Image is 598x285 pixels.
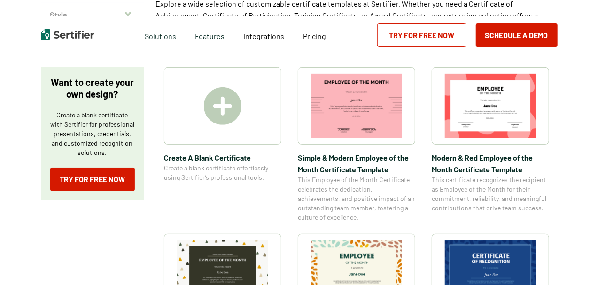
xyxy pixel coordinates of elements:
[164,163,281,182] span: Create a blank certificate effortlessly using Sertifier’s professional tools.
[41,3,144,26] button: Style
[41,29,94,40] img: Sertifier | Digital Credentialing Platform
[50,77,135,100] p: Want to create your own design?
[432,152,549,175] span: Modern & Red Employee of the Month Certificate Template
[50,110,135,157] p: Create a blank certificate with Sertifier for professional presentations, credentials, and custom...
[445,74,536,138] img: Modern & Red Employee of the Month Certificate Template
[195,29,225,41] span: Features
[243,31,284,40] span: Integrations
[298,175,415,222] span: This Employee of the Month Certificate celebrates the dedication, achievements, and positive impa...
[303,29,326,41] a: Pricing
[377,23,466,47] a: Try for Free Now
[432,175,549,213] span: This certificate recognizes the recipient as Employee of the Month for their commitment, reliabil...
[311,74,402,138] img: Simple & Modern Employee of the Month Certificate Template
[204,87,241,125] img: Create A Blank Certificate
[298,67,415,222] a: Simple & Modern Employee of the Month Certificate TemplateSimple & Modern Employee of the Month C...
[243,29,284,41] a: Integrations
[298,152,415,175] span: Simple & Modern Employee of the Month Certificate Template
[303,31,326,40] span: Pricing
[145,29,176,41] span: Solutions
[432,67,549,222] a: Modern & Red Employee of the Month Certificate TemplateModern & Red Employee of the Month Certifi...
[164,152,281,163] span: Create A Blank Certificate
[50,168,135,191] a: Try for Free Now
[476,23,558,47] button: Schedule a Demo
